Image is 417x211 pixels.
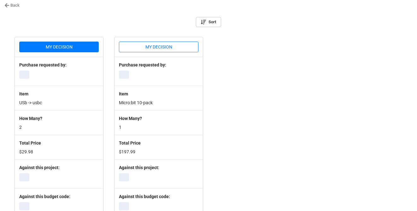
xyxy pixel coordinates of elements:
p: Micro:bit 10-pack [119,100,198,106]
p: 1 [119,124,198,130]
a: Sort [196,17,221,27]
a: Back [4,2,20,9]
button: MY DECISION [19,42,99,52]
b: Against this budget code: [19,194,70,199]
b: Against this project: [19,165,60,170]
b: Against this budget code: [119,194,170,199]
b: Item [119,91,128,96]
p: $197.99 [119,149,198,155]
b: Against this project: [119,165,159,170]
b: Total Price [119,140,141,145]
p: USb -> usbc [19,100,99,106]
p: 2 [19,124,99,130]
b: Total Price [19,140,41,145]
b: How Many? [19,116,42,121]
b: Purchase requested by: [19,62,67,67]
b: How Many? [119,116,142,121]
b: Purchase requested by: [119,62,166,67]
b: Item [19,91,28,96]
button: MY DECISION [119,42,198,52]
p: $29.98 [19,149,99,155]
